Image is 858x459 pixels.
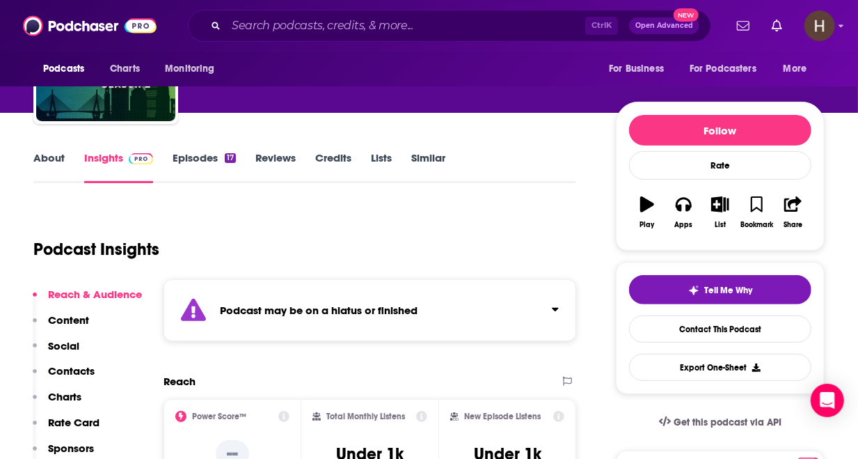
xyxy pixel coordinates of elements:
[681,56,777,82] button: open menu
[629,17,699,34] button: Open AdvancedNew
[774,56,825,82] button: open menu
[371,151,392,183] a: Lists
[811,384,844,417] div: Open Intercom Messenger
[640,221,655,229] div: Play
[702,187,738,238] button: List
[629,316,811,343] a: Contact This Podcast
[629,354,811,381] button: Export One-Sheet
[101,56,148,82] a: Charts
[155,56,232,82] button: open menu
[33,313,89,339] button: Content
[226,15,585,37] input: Search podcasts, credits, & more...
[629,275,811,304] button: tell me why sparkleTell Me Why
[173,151,236,183] a: Episodes17
[33,416,100,442] button: Rate Card
[33,364,95,390] button: Contacts
[629,151,811,180] div: Rate
[48,442,94,455] p: Sponsors
[33,151,65,183] a: About
[629,187,665,238] button: Play
[674,8,699,22] span: New
[705,285,753,296] span: Tell Me Why
[629,115,811,146] button: Follow
[599,56,681,82] button: open menu
[48,339,79,352] p: Social
[23,13,157,39] img: Podchaser - Follow, Share and Rate Podcasts
[164,279,576,341] section: Click to expand status details
[804,10,835,41] img: User Profile
[48,313,89,327] p: Content
[315,151,351,183] a: Credits
[585,17,618,35] span: Ctrl K
[731,14,755,38] a: Show notifications dropdown
[255,151,296,183] a: Reviews
[192,412,246,421] h2: Power Score™
[411,151,445,183] a: Similar
[326,412,405,421] h2: Total Monthly Listens
[635,22,693,29] span: Open Advanced
[129,153,153,164] img: Podchaser Pro
[43,59,84,79] span: Podcasts
[688,285,699,296] img: tell me why sparkle
[675,221,693,229] div: Apps
[738,187,774,238] button: Bookmark
[33,239,159,260] h1: Podcast Insights
[188,10,711,42] div: Search podcasts, credits, & more...
[648,405,793,439] a: Get this podcast via API
[48,390,81,403] p: Charts
[165,59,214,79] span: Monitoring
[784,59,807,79] span: More
[464,412,541,421] h2: New Episode Listens
[674,417,781,428] span: Get this podcast via API
[784,221,802,229] div: Share
[33,390,81,416] button: Charts
[110,59,140,79] span: Charts
[690,59,756,79] span: For Podcasters
[804,10,835,41] span: Logged in as M1ndsharePR
[665,187,701,238] button: Apps
[48,364,95,378] p: Contacts
[775,187,811,238] button: Share
[48,416,100,429] p: Rate Card
[225,153,236,163] div: 17
[33,56,102,82] button: open menu
[766,14,788,38] a: Show notifications dropdown
[33,288,142,313] button: Reach & Audience
[33,339,79,365] button: Social
[715,221,726,229] div: List
[84,151,153,183] a: InsightsPodchaser Pro
[609,59,664,79] span: For Business
[164,375,196,388] h2: Reach
[48,288,142,301] p: Reach & Audience
[220,304,418,317] strong: Podcast may be on a hiatus or finished
[740,221,773,229] div: Bookmark
[804,10,835,41] button: Show profile menu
